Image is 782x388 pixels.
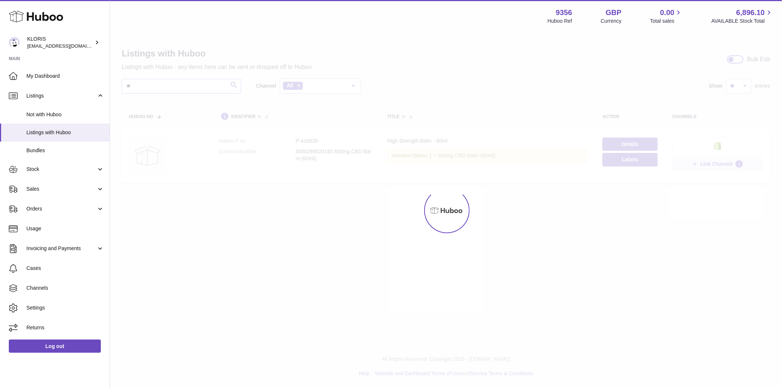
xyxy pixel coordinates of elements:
[26,265,104,272] span: Cases
[9,340,101,353] a: Log out
[26,324,104,331] span: Returns
[26,111,104,118] span: Not with Huboo
[650,8,683,25] a: 0.00 Total sales
[9,37,20,48] img: internalAdmin-9356@internal.huboo.com
[26,73,104,80] span: My Dashboard
[601,18,622,25] div: Currency
[26,186,96,193] span: Sales
[660,8,675,18] span: 0.00
[606,8,621,18] strong: GBP
[711,8,773,25] a: 6,896.10 AVAILABLE Stock Total
[26,225,104,232] span: Usage
[26,285,104,292] span: Channels
[556,8,572,18] strong: 9356
[26,147,104,154] span: Bundles
[736,8,765,18] span: 6,896.10
[26,245,96,252] span: Invoicing and Payments
[26,304,104,311] span: Settings
[27,36,93,50] div: KLORIS
[26,129,104,136] span: Listings with Huboo
[26,92,96,99] span: Listings
[711,18,773,25] span: AVAILABLE Stock Total
[26,205,96,212] span: Orders
[27,43,108,49] span: [EMAIL_ADDRESS][DOMAIN_NAME]
[650,18,683,25] span: Total sales
[548,18,572,25] div: Huboo Ref
[26,166,96,173] span: Stock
